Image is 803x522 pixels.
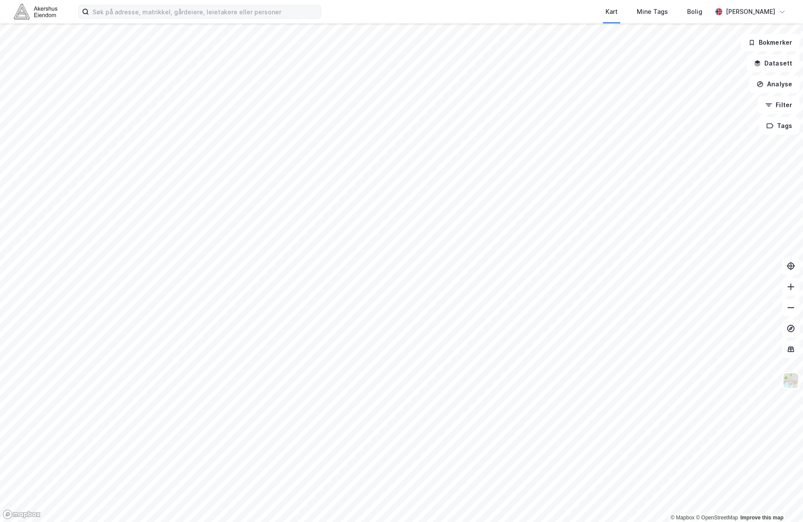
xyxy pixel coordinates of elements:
button: Bokmerker [741,34,800,51]
a: Mapbox homepage [3,509,41,519]
input: Søk på adresse, matrikkel, gårdeiere, leietakere eller personer [89,5,321,18]
button: Filter [758,96,800,114]
a: Improve this map [740,515,783,521]
div: Kart [606,7,618,17]
iframe: Chat Widget [760,480,803,522]
a: OpenStreetMap [696,515,738,521]
div: [PERSON_NAME] [726,7,775,17]
div: Mine Tags [637,7,668,17]
button: Analyse [749,76,800,93]
div: Kontrollprogram for chat [760,480,803,522]
div: Bolig [687,7,702,17]
img: Z [783,372,799,389]
button: Tags [759,117,800,135]
a: Mapbox [671,515,694,521]
button: Datasett [747,55,800,72]
img: akershus-eiendom-logo.9091f326c980b4bce74ccdd9f866810c.svg [14,4,57,19]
